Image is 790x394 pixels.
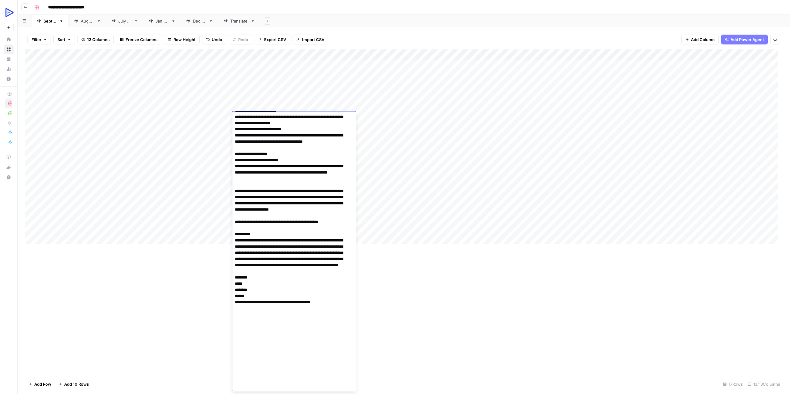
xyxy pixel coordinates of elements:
[156,18,169,24] div: [DATE]
[193,18,206,24] div: [DATE]
[44,18,57,24] div: [DATE]
[106,15,143,27] a: [DATE]
[31,15,69,27] a: [DATE]
[53,35,75,44] button: Sort
[173,36,196,43] span: Row Height
[87,36,110,43] span: 13 Columns
[293,35,328,44] button: Import CSV
[238,36,248,43] span: Redo
[4,172,14,182] button: Help + Support
[57,36,65,43] span: Sort
[721,379,745,389] div: 17 Rows
[4,64,14,74] a: Usage
[126,36,157,43] span: Freeze Columns
[81,18,94,24] div: [DATE]
[202,35,226,44] button: Undo
[31,36,41,43] span: Filter
[77,35,114,44] button: 13 Columns
[255,35,290,44] button: Export CSV
[181,15,218,27] a: [DATE]
[4,7,15,18] img: OpenReplay Logo
[4,163,13,172] div: What's new?
[229,35,252,44] button: Redo
[164,35,200,44] button: Row Height
[143,15,181,27] a: [DATE]
[4,74,14,84] a: Settings
[4,5,14,20] button: Workspace: OpenReplay
[4,35,14,44] a: Home
[34,381,51,387] span: Add Row
[4,162,14,172] button: What's new?
[681,35,719,44] button: Add Column
[730,36,764,43] span: Add Power Agent
[212,36,222,43] span: Undo
[218,15,260,27] a: Translate
[64,381,89,387] span: Add 10 Rows
[4,44,14,54] a: Browse
[55,379,93,389] button: Add 10 Rows
[27,35,51,44] button: Filter
[230,18,248,24] div: Translate
[721,35,768,44] button: Add Power Agent
[118,18,131,24] div: [DATE]
[745,379,783,389] div: 13/13 Columns
[302,36,324,43] span: Import CSV
[25,379,55,389] button: Add Row
[4,54,14,64] a: Your Data
[116,35,161,44] button: Freeze Columns
[69,15,106,27] a: [DATE]
[264,36,286,43] span: Export CSV
[4,153,14,162] a: AirOps Academy
[691,36,715,43] span: Add Column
